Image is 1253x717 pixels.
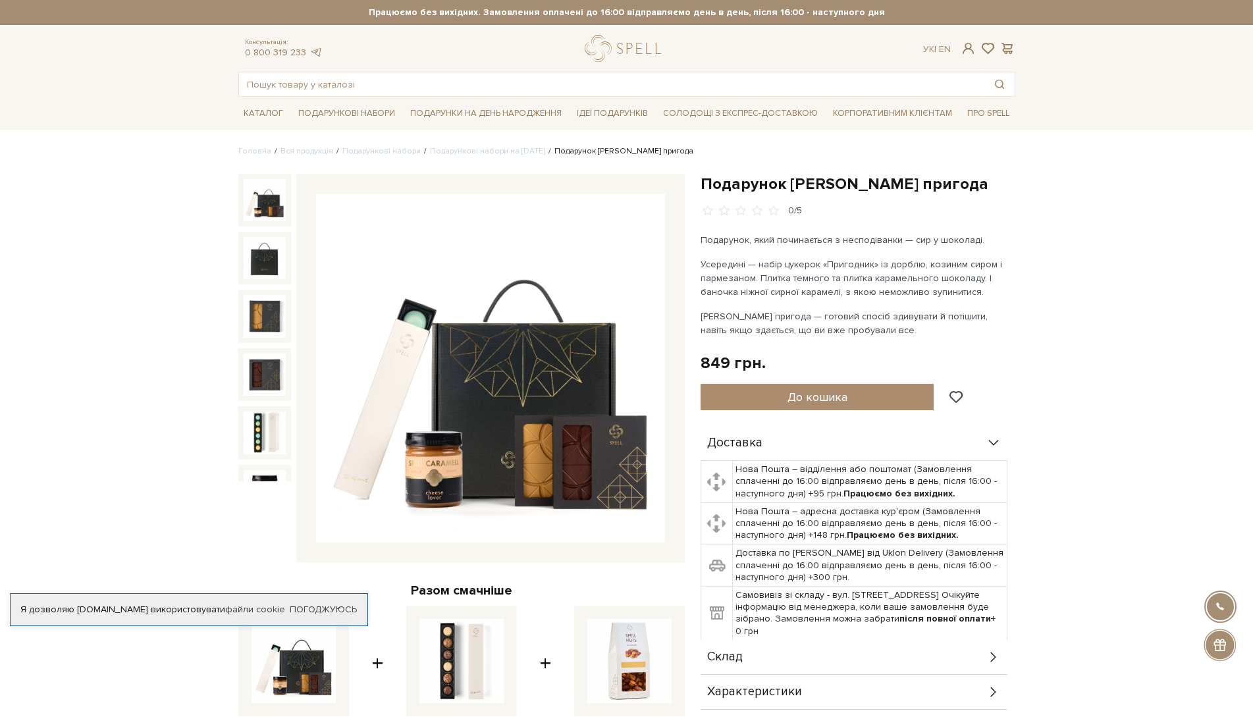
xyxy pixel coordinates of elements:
[707,437,762,449] span: Доставка
[245,47,306,58] a: 0 800 319 233
[316,194,665,543] img: Подарунок Сирна пригода
[244,412,286,454] img: Подарунок Сирна пригода
[828,103,957,124] a: Корпоративним клієнтам
[545,146,693,157] li: Подарунок [PERSON_NAME] пригода
[419,619,504,703] img: Набір цукерок Побачення наосліп
[252,619,336,703] img: Подарунок Сирна пригода
[244,179,286,221] img: Подарунок Сирна пригода
[430,146,545,156] a: Подарункові набори на [DATE]
[225,604,285,615] a: файли cookie
[405,103,567,124] a: Подарунки на День народження
[244,295,286,337] img: Подарунок Сирна пригода
[899,613,991,624] b: після повної оплати
[847,529,959,541] b: Працюємо без вихідних.
[11,604,367,616] div: Я дозволяю [DOMAIN_NAME] використовувати
[585,35,667,62] a: logo
[939,43,951,55] a: En
[701,233,1009,247] p: Подарунок, який починається з несподіванки — сир у шоколаді.
[733,544,1007,587] td: Доставка по [PERSON_NAME] від Uklon Delivery (Замовлення сплаченні до 16:00 відправляємо день в д...
[843,488,955,499] b: Працюємо без вихідних.
[707,651,743,663] span: Склад
[244,354,286,396] img: Подарунок Сирна пригода
[701,309,1009,337] p: [PERSON_NAME] пригода — готовий спосіб здивувати й потішити, навіть якщо здається, що ви вже проб...
[701,257,1009,299] p: Усередині — набір цукерок «Пригодник» із дорблю, козиним сиром і пармезаном. Плитка темного та пл...
[238,582,685,599] div: Разом смачніше
[787,390,847,404] span: До кошика
[244,470,286,512] img: Подарунок Сирна пригода
[280,146,333,156] a: Вся продукція
[701,353,766,373] div: 849 грн.
[244,237,286,279] img: Подарунок Сирна пригода
[658,102,823,124] a: Солодощі з експрес-доставкою
[707,686,802,698] span: Характеристики
[238,7,1015,18] strong: Працюємо без вихідних. Замовлення оплачені до 16:00 відправляємо день в день, після 16:00 - насту...
[238,146,271,156] a: Головна
[962,103,1015,124] a: Про Spell
[245,38,323,47] span: Консультація:
[984,72,1015,96] button: Пошук товару у каталозі
[293,103,400,124] a: Подарункові набори
[572,103,653,124] a: Ідеї подарунків
[587,619,672,703] img: Горіхи карамелізовані з сіллю
[923,43,951,55] div: Ук
[733,587,1007,641] td: Самовивіз зі складу - вул. [STREET_ADDRESS] Очікуйте інформацію від менеджера, коли ваше замовлен...
[701,174,1015,194] h1: Подарунок [PERSON_NAME] пригода
[934,43,936,55] span: |
[239,72,984,96] input: Пошук товару у каталозі
[342,146,421,156] a: Подарункові набори
[238,103,288,124] a: Каталог
[701,384,934,410] button: До кошика
[788,205,802,217] div: 0/5
[309,47,323,58] a: telegram
[733,502,1007,544] td: Нова Пошта – адресна доставка кур'єром (Замовлення сплаченні до 16:00 відправляємо день в день, п...
[290,604,357,616] a: Погоджуюсь
[733,461,1007,503] td: Нова Пошта – відділення або поштомат (Замовлення сплаченні до 16:00 відправляємо день в день, піс...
